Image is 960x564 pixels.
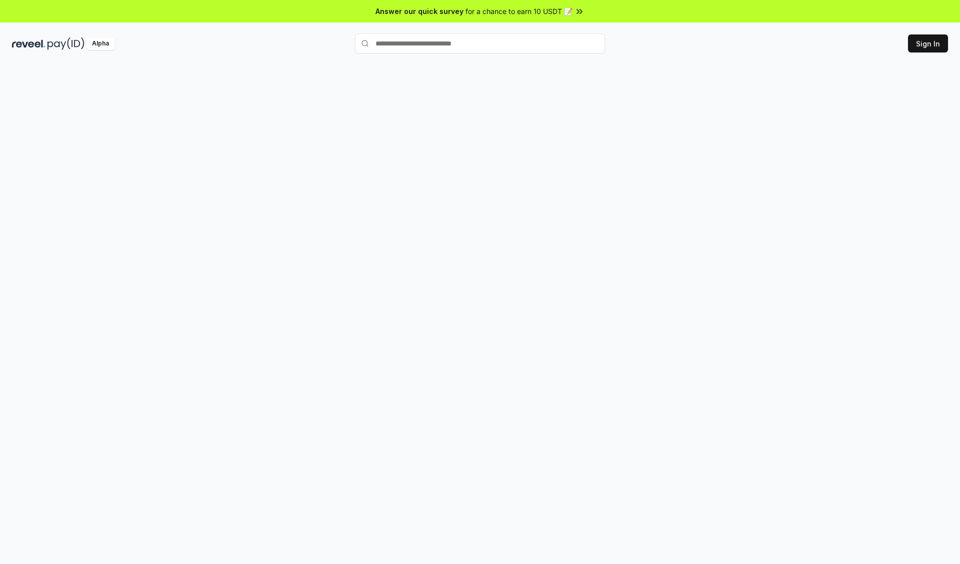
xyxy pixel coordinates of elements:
div: Alpha [86,37,114,50]
img: pay_id [47,37,84,50]
button: Sign In [908,34,948,52]
img: reveel_dark [12,37,45,50]
span: Answer our quick survey [375,6,463,16]
span: for a chance to earn 10 USDT 📝 [465,6,572,16]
